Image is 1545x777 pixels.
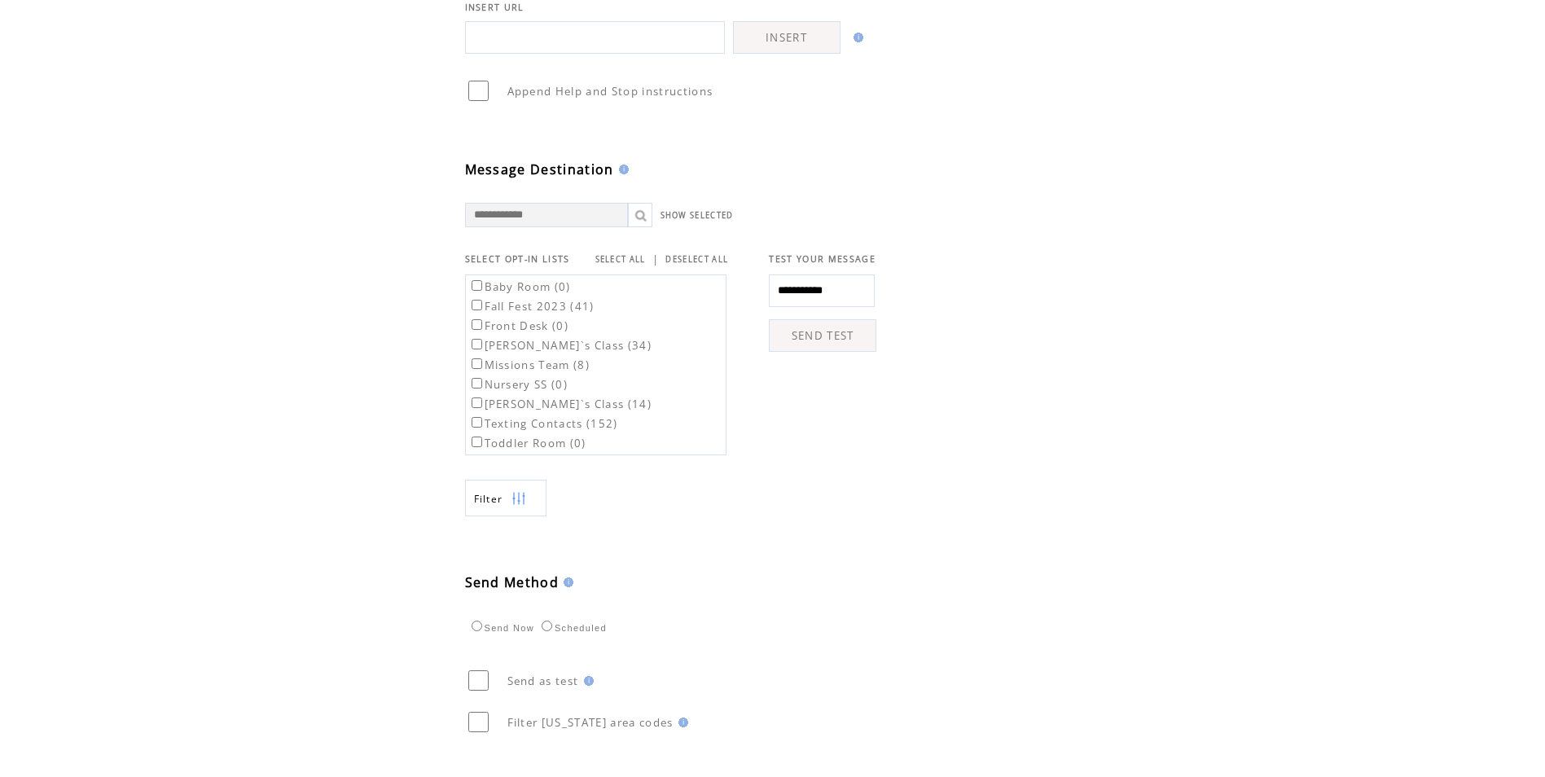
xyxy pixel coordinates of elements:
input: Front Desk (0) [472,319,482,330]
span: | [652,252,659,266]
img: help.gif [559,577,573,587]
input: Scheduled [542,621,552,631]
a: INSERT [733,21,841,54]
a: Filter [465,480,546,516]
a: SEND TEST [769,319,876,352]
img: help.gif [579,676,594,686]
label: Fall Fest 2023 (41) [468,299,595,314]
span: Filter [US_STATE] area codes [507,715,674,730]
input: Texting Contacts (152) [472,417,482,428]
label: Toddler Room (0) [468,436,586,450]
span: Show filters [474,492,503,506]
label: [PERSON_NAME]`s Class (14) [468,397,652,411]
input: [PERSON_NAME]`s Class (14) [472,397,482,408]
img: help.gif [849,33,863,42]
img: filters.png [511,481,526,517]
label: Baby Room (0) [468,279,571,294]
span: SELECT OPT-IN LISTS [465,253,570,265]
label: Missions Team (8) [468,358,590,372]
input: Baby Room (0) [472,280,482,291]
label: Front Desk (0) [468,318,569,333]
label: Nursery SS (0) [468,377,568,392]
input: Send Now [472,621,482,631]
label: Scheduled [538,623,607,633]
span: Send as test [507,674,579,688]
input: Nursery SS (0) [472,378,482,388]
span: INSERT URL [465,2,525,13]
img: help.gif [674,718,688,727]
a: SHOW SELECTED [661,210,734,221]
label: Send Now [467,623,534,633]
img: help.gif [614,165,629,174]
label: [PERSON_NAME]`s Class (34) [468,338,652,353]
input: Missions Team (8) [472,358,482,369]
input: Fall Fest 2023 (41) [472,300,482,310]
input: [PERSON_NAME]`s Class (34) [472,339,482,349]
span: Message Destination [465,160,614,178]
span: TEST YOUR MESSAGE [769,253,876,265]
label: Texting Contacts (152) [468,416,618,431]
a: SELECT ALL [595,254,646,265]
a: DESELECT ALL [665,254,728,265]
input: Toddler Room (0) [472,437,482,447]
span: Append Help and Stop instructions [507,84,713,99]
span: Send Method [465,573,560,591]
